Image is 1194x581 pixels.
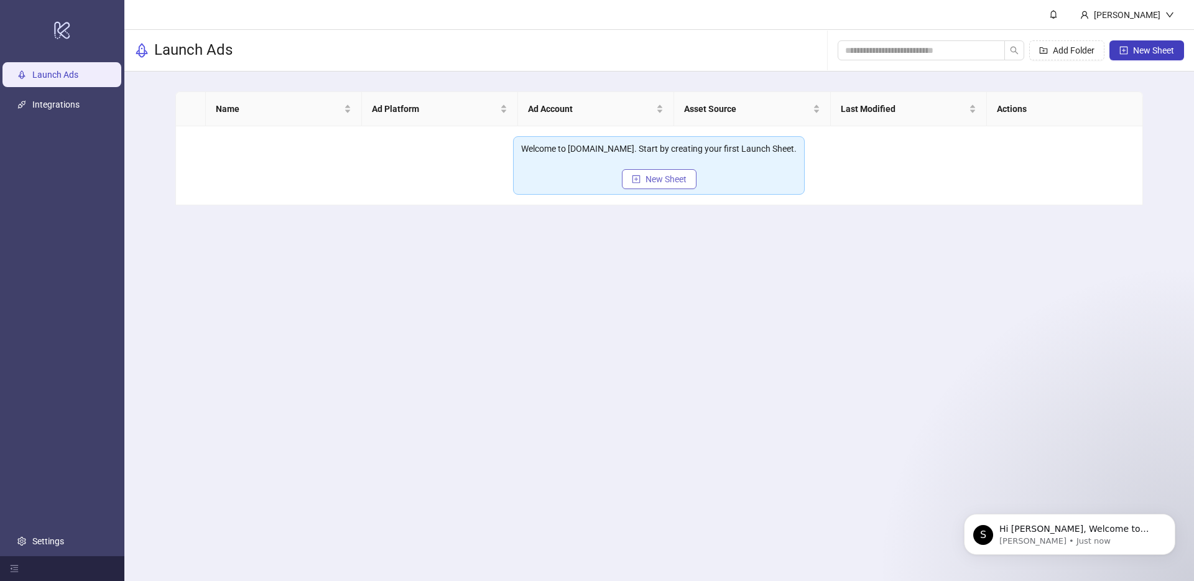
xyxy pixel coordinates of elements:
div: [PERSON_NAME] [1089,8,1165,22]
button: New Sheet [622,169,696,189]
span: Name [216,102,341,116]
span: search [1010,46,1019,55]
span: down [1165,11,1174,19]
span: New Sheet [1133,45,1174,55]
span: Asset Source [684,102,810,116]
span: Ad Platform [372,102,497,116]
a: Launch Ads [32,70,78,80]
span: bell [1049,10,1058,19]
span: Add Folder [1053,45,1094,55]
span: plus-square [632,175,641,184]
button: New Sheet [1109,40,1184,60]
th: Actions [987,92,1143,126]
th: Last Modified [831,92,987,126]
a: Integrations [32,100,80,109]
a: Settings [32,536,64,546]
div: Welcome to [DOMAIN_NAME]. Start by creating your first Launch Sheet. [521,142,797,156]
th: Ad Account [518,92,674,126]
th: Asset Source [674,92,830,126]
iframe: Intercom notifications message [945,488,1194,575]
span: folder-add [1039,46,1048,55]
span: Last Modified [841,102,966,116]
span: New Sheet [646,174,687,184]
span: rocket [134,43,149,58]
h3: Launch Ads [154,40,233,60]
span: plus-square [1119,46,1128,55]
span: user [1080,11,1089,19]
th: Ad Platform [362,92,518,126]
th: Name [206,92,362,126]
span: menu-fold [10,564,19,573]
span: Ad Account [528,102,654,116]
button: Add Folder [1029,40,1104,60]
